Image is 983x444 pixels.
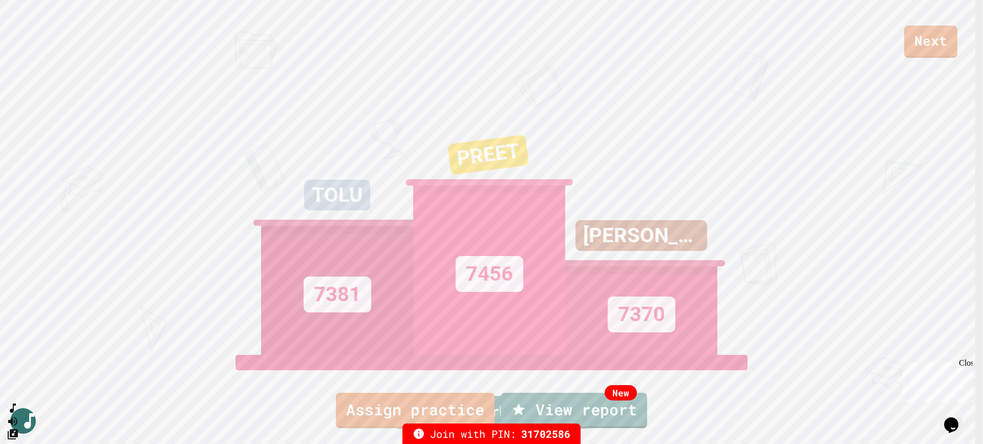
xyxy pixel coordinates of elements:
iframe: chat widget [940,403,973,434]
div: 7456 [456,256,523,292]
div: TOLU [304,180,370,210]
a: View report [501,393,647,428]
span: 31702586 [521,426,570,441]
div: 7381 [304,277,371,312]
button: SpeedDial basic example [7,402,19,415]
button: Mute music [7,415,19,428]
div: Chat with us now!Close [4,4,71,65]
div: 7370 [608,297,675,332]
iframe: chat widget [898,358,973,402]
button: Change Music [7,428,19,440]
div: [PERSON_NAME] [575,220,707,251]
a: Assign practice [336,393,495,428]
div: PREET [447,135,529,175]
div: New [605,385,637,400]
a: Next [904,26,957,58]
div: Join with PIN: [402,424,581,444]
